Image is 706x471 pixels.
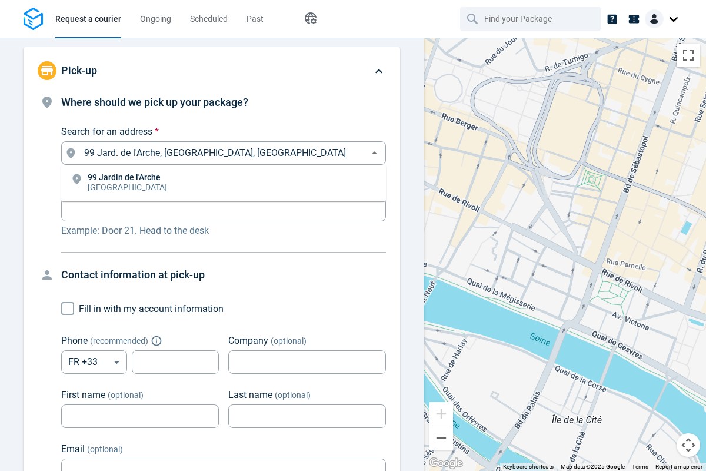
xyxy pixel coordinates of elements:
p: Example: Door 21. Head to the desk [61,224,386,238]
a: Open this area in Google Maps (opens a new window) [427,456,465,471]
span: Request a courier [55,14,121,24]
span: Where should we pick up your package? [61,96,248,108]
div: Pick-up [24,47,400,94]
span: Company [228,335,268,346]
span: ( recommended ) [90,336,148,346]
span: Scheduled [190,14,228,24]
div: FR +33 [61,350,127,374]
p: [GEOGRAPHIC_DATA] [88,181,167,193]
input: Find your Package [484,8,580,30]
span: Pick-up [61,64,97,77]
span: Search for an address [61,126,152,137]
button: Toggle fullscreen view [677,44,700,67]
span: (optional) [275,390,311,400]
img: Google [427,456,465,471]
a: Terms [632,463,648,470]
button: Close [367,146,382,161]
span: (optional) [108,390,144,400]
button: Map camera controls [677,433,700,457]
span: Map data ©2025 Google [561,463,625,470]
span: Past [247,14,264,24]
span: Email [61,443,85,455]
button: Zoom in [429,402,453,426]
button: Keyboard shortcuts [503,463,554,471]
img: Logo [24,8,43,31]
span: First name [61,389,105,400]
p: 99 Jardin de l'Arche [88,173,167,181]
span: Fill in with my account information [79,303,224,314]
button: Zoom out [429,426,453,450]
span: Phone [61,335,88,346]
button: Explain "Recommended" [153,337,160,344]
img: Client [645,9,664,28]
a: Report a map error [655,463,702,470]
span: (optional) [271,336,307,346]
span: Last name [228,389,272,400]
span: Ongoing [140,14,171,24]
h4: Contact information at pick-up [61,267,386,283]
span: (optional) [87,445,123,454]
